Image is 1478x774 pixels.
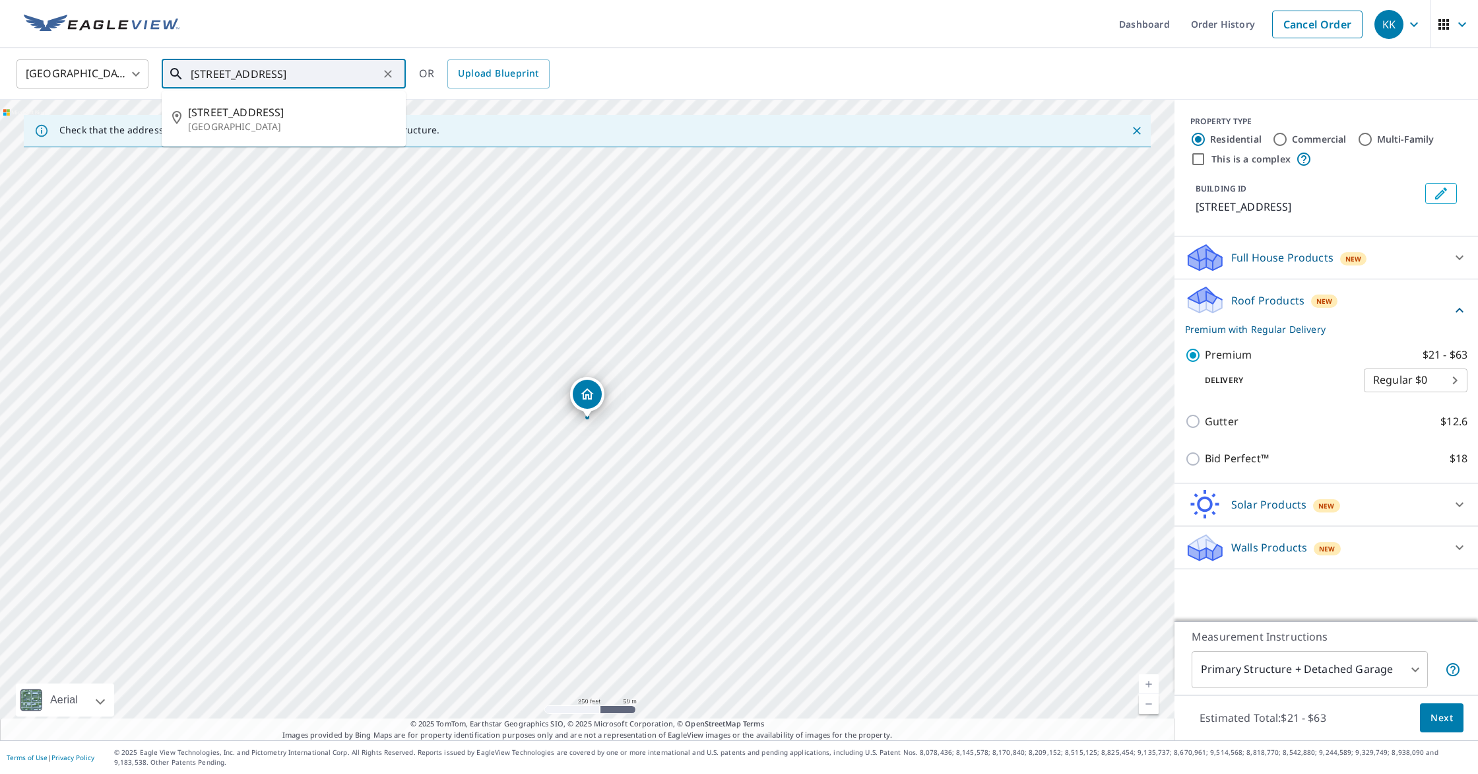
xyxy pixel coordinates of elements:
[1272,11,1363,38] a: Cancel Order
[1211,153,1291,166] label: This is a complex
[1420,703,1463,733] button: Next
[570,377,604,418] div: Dropped pin, building 1, Residential property, 204 River Park Dr Great Falls, VA 22066
[16,684,114,717] div: Aerial
[1319,544,1335,554] span: New
[1374,10,1403,39] div: KK
[191,55,379,92] input: Search by address or latitude-longitude
[410,719,765,730] span: © 2025 TomTom, Earthstar Geographics SIO, © 2025 Microsoft Corporation, ©
[1185,322,1452,336] p: Premium with Regular Delivery
[1430,710,1453,726] span: Next
[379,65,397,83] button: Clear
[1318,501,1335,511] span: New
[16,55,148,92] div: [GEOGRAPHIC_DATA]
[1205,450,1269,467] p: Bid Perfect™
[1196,199,1420,215] p: [STREET_ADDRESS]
[1185,374,1364,386] p: Delivery
[1231,540,1307,555] p: Walls Products
[743,719,765,728] a: Terms
[7,754,94,761] p: |
[1423,347,1467,363] p: $21 - $63
[59,124,439,136] p: Check that the address is accurate, then drag the marker over the correct structure.
[51,753,94,762] a: Privacy Policy
[1128,122,1145,139] button: Close
[46,684,82,717] div: Aerial
[1440,413,1467,430] p: $12.6
[1292,133,1347,146] label: Commercial
[188,120,395,133] p: [GEOGRAPHIC_DATA]
[1185,489,1467,520] div: Solar ProductsNew
[1425,183,1457,204] button: Edit building 1
[1205,347,1252,363] p: Premium
[419,59,550,88] div: OR
[1445,662,1461,678] span: Your report will include the primary structure and a detached garage if one exists.
[1316,296,1333,306] span: New
[1192,651,1428,688] div: Primary Structure + Detached Garage
[447,59,549,88] a: Upload Blueprint
[24,15,179,34] img: EV Logo
[1189,703,1337,732] p: Estimated Total: $21 - $63
[1345,254,1362,264] span: New
[1377,133,1434,146] label: Multi-Family
[1205,413,1238,430] p: Gutter
[1192,629,1461,645] p: Measurement Instructions
[1231,250,1333,265] p: Full House Products
[1185,242,1467,273] div: Full House ProductsNew
[1210,133,1262,146] label: Residential
[1364,362,1467,399] div: Regular $0
[1231,497,1306,512] p: Solar Products
[1231,293,1304,308] p: Roof Products
[1139,694,1159,714] a: Current Level 17, Zoom Out
[114,748,1471,767] p: © 2025 Eagle View Technologies, Inc. and Pictometry International Corp. All Rights Reserved. Repo...
[7,753,48,762] a: Terms of Use
[1185,532,1467,563] div: Walls ProductsNew
[1196,183,1246,194] p: BUILDING ID
[458,65,538,82] span: Upload Blueprint
[1190,116,1462,127] div: PROPERTY TYPE
[685,719,740,728] a: OpenStreetMap
[188,104,395,120] span: [STREET_ADDRESS]
[1450,450,1467,467] p: $18
[1139,674,1159,694] a: Current Level 17, Zoom In
[1185,285,1467,336] div: Roof ProductsNewPremium with Regular Delivery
